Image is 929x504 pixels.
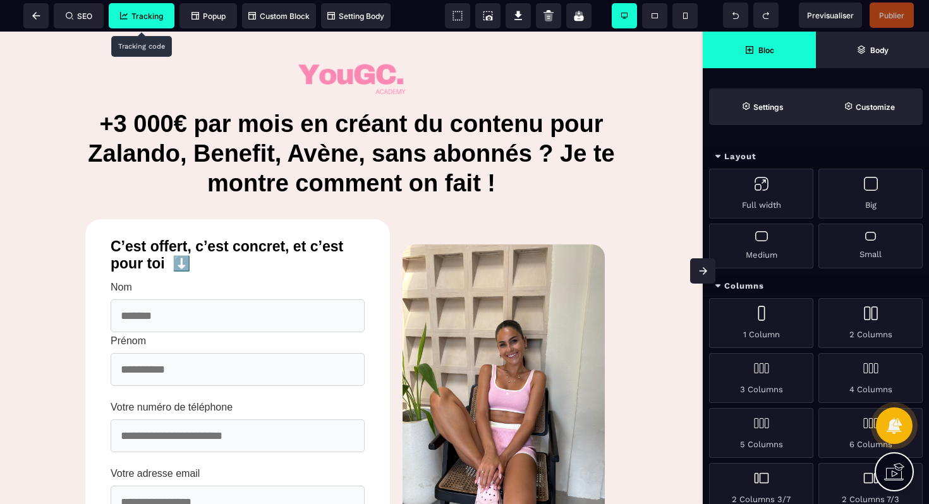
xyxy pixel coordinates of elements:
[818,224,923,268] div: Small
[818,353,923,403] div: 4 Columns
[703,275,929,298] div: Columns
[120,11,163,21] span: Tracking
[818,169,923,219] div: Big
[66,11,92,21] span: SEO
[879,11,904,20] span: Publier
[191,11,226,21] span: Popup
[709,408,813,458] div: 5 Columns
[856,102,895,112] strong: Customize
[753,102,784,112] strong: Settings
[403,213,605,489] img: e108fb538a115494825ca2db46ee88a3_Capture_d%E2%80%99e%CC%81cran_2025-08-01_a%CC%80_10.10.13.png
[709,298,813,348] div: 1 Column
[111,301,365,318] text: Prénom
[818,298,923,348] div: 2 Columns
[703,32,816,68] span: Open Blocks
[327,11,384,21] span: Setting Body
[288,28,415,69] img: 010371af0418dc49740d8f87ff05e2d8_logo_yougc_academy.png
[98,200,377,247] h1: C’est offert, c’est concret, et c’est pour toi ⬇️
[709,88,816,125] span: Settings
[76,71,627,173] h1: +3 000€ par mois en créant du contenu pour Zalando, Benefit, Avène, sans abonnés ? Je te montre c...
[475,3,501,28] span: Screenshot
[807,11,854,20] span: Previsualiser
[816,32,929,68] span: Open Layer Manager
[703,145,929,169] div: Layout
[111,247,365,265] text: Nom
[709,353,813,403] div: 3 Columns
[758,45,774,55] strong: Bloc
[870,45,889,55] strong: Body
[709,224,813,268] div: Medium
[248,11,310,21] span: Custom Block
[111,433,365,451] text: Votre adresse email
[111,367,365,385] text: Votre numéro de téléphone
[709,169,813,219] div: Full width
[445,3,470,28] span: View components
[816,88,923,125] span: Open Style Manager
[818,408,923,458] div: 6 Columns
[799,3,862,28] span: Preview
